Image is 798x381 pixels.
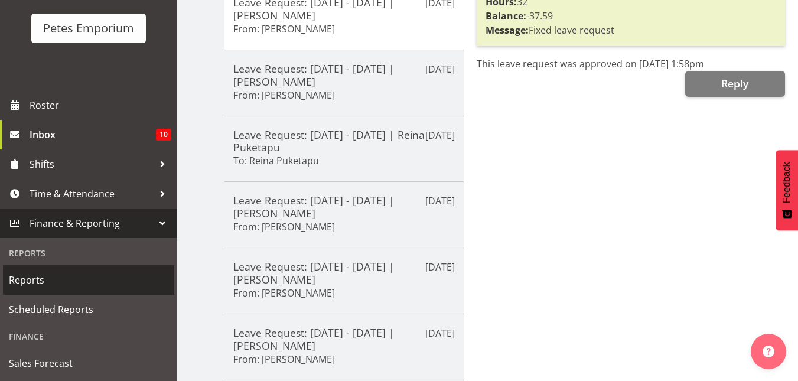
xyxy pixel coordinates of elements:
span: Shifts [30,155,154,173]
button: Reply [685,71,785,97]
span: This leave request was approved on [DATE] 1:58pm [477,57,704,70]
span: Reply [721,76,748,90]
h6: From: [PERSON_NAME] [233,89,335,101]
div: Petes Emporium [43,19,134,37]
p: [DATE] [425,260,455,274]
span: Roster [30,96,171,114]
h6: From: [PERSON_NAME] [233,221,335,233]
span: Inbox [30,126,156,144]
span: Time & Attendance [30,185,154,203]
h5: Leave Request: [DATE] - [DATE] | Reina Puketapu [233,128,455,154]
p: [DATE] [425,326,455,340]
h6: From: [PERSON_NAME] [233,23,335,35]
h6: To: Reina Puketapu [233,155,319,167]
span: 10 [156,129,171,141]
h6: From: [PERSON_NAME] [233,287,335,299]
a: Reports [3,265,174,295]
h5: Leave Request: [DATE] - [DATE] | [PERSON_NAME] [233,260,455,286]
strong: Balance: [486,9,526,22]
div: Reports [3,241,174,265]
h6: From: [PERSON_NAME] [233,353,335,365]
h5: Leave Request: [DATE] - [DATE] | [PERSON_NAME] [233,62,455,88]
span: Reports [9,271,168,289]
p: [DATE] [425,128,455,142]
a: Sales Forecast [3,349,174,378]
a: Scheduled Reports [3,295,174,324]
p: [DATE] [425,194,455,208]
span: Scheduled Reports [9,301,168,318]
span: Feedback [781,162,792,203]
span: Sales Forecast [9,354,168,372]
div: Finance [3,324,174,349]
span: Finance & Reporting [30,214,154,232]
h5: Leave Request: [DATE] - [DATE] | [PERSON_NAME] [233,326,455,352]
button: Feedback - Show survey [776,150,798,230]
img: help-xxl-2.png [763,346,774,357]
h5: Leave Request: [DATE] - [DATE] | [PERSON_NAME] [233,194,455,220]
p: [DATE] [425,62,455,76]
strong: Message: [486,24,529,37]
